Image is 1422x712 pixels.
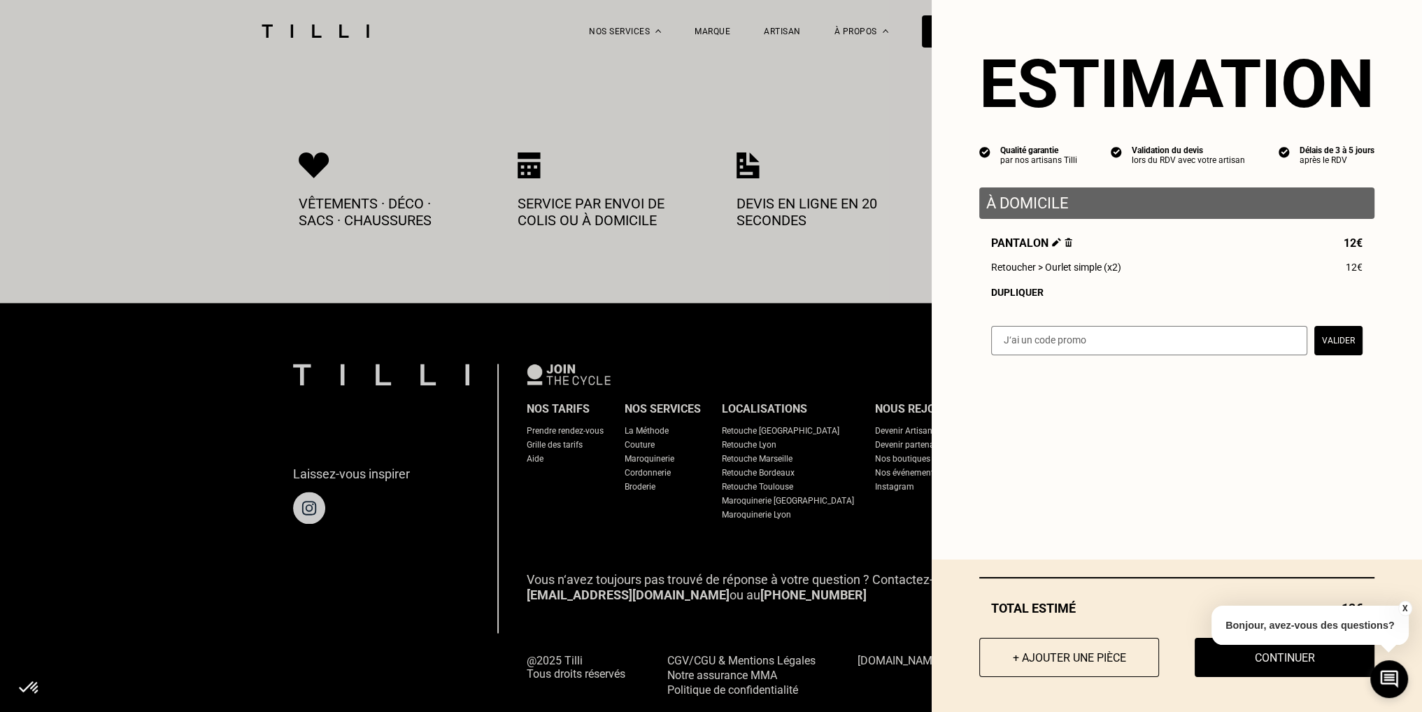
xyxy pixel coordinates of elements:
div: Qualité garantie [1000,145,1077,155]
img: icon list info [1279,145,1290,158]
button: Valider [1314,326,1363,355]
img: icon list info [979,145,990,158]
span: 12€ [1346,262,1363,273]
button: Continuer [1195,638,1374,677]
p: Bonjour, avez-vous des questions? [1211,606,1409,645]
img: Supprimer [1065,238,1072,247]
img: icon list info [1111,145,1122,158]
div: lors du RDV avec votre artisan [1132,155,1245,165]
div: Dupliquer [991,287,1363,298]
div: après le RDV [1300,155,1374,165]
div: par nos artisans Tilli [1000,155,1077,165]
input: J‘ai un code promo [991,326,1307,355]
div: Validation du devis [1132,145,1245,155]
img: Éditer [1052,238,1061,247]
p: À domicile [986,194,1367,212]
span: Pantalon [991,236,1072,250]
span: 12€ [1344,236,1363,250]
button: + Ajouter une pièce [979,638,1159,677]
div: Total estimé [979,601,1374,615]
div: Délais de 3 à 5 jours [1300,145,1374,155]
span: Retoucher > Ourlet simple (x2) [991,262,1121,273]
section: Estimation [979,45,1374,123]
button: X [1398,601,1412,616]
